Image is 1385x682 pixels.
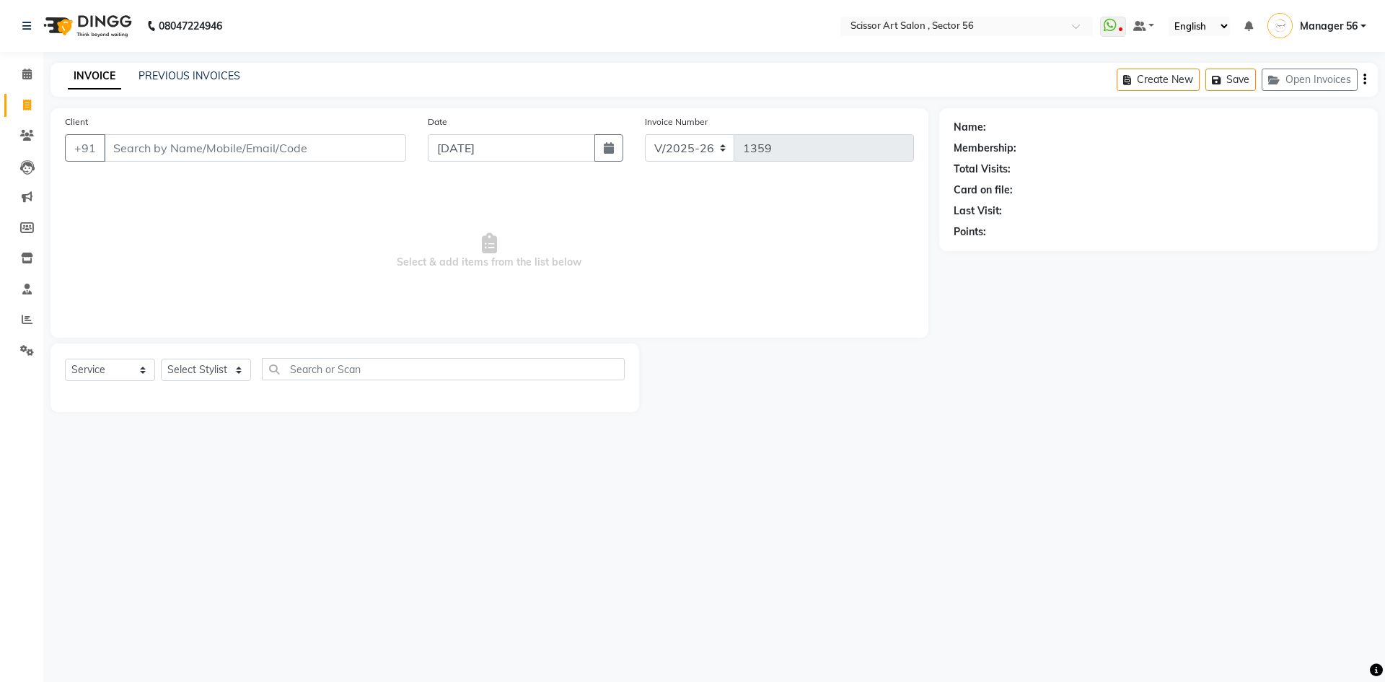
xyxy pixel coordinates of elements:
div: Membership: [954,141,1016,156]
input: Search or Scan [262,358,625,380]
span: Manager 56 [1300,19,1358,34]
label: Date [428,115,447,128]
label: Invoice Number [645,115,708,128]
div: Total Visits: [954,162,1011,177]
button: Save [1205,69,1256,91]
label: Client [65,115,88,128]
div: Card on file: [954,183,1013,198]
a: INVOICE [68,64,121,89]
div: Last Visit: [954,204,1002,219]
img: Manager 56 [1267,13,1293,38]
input: Search by Name/Mobile/Email/Code [104,134,406,162]
span: Select & add items from the list below [65,179,914,323]
div: Name: [954,120,986,135]
div: Points: [954,224,986,240]
a: PREVIOUS INVOICES [138,69,240,82]
b: 08047224946 [159,6,222,46]
button: Create New [1117,69,1200,91]
button: Open Invoices [1262,69,1358,91]
button: +91 [65,134,105,162]
img: logo [37,6,136,46]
